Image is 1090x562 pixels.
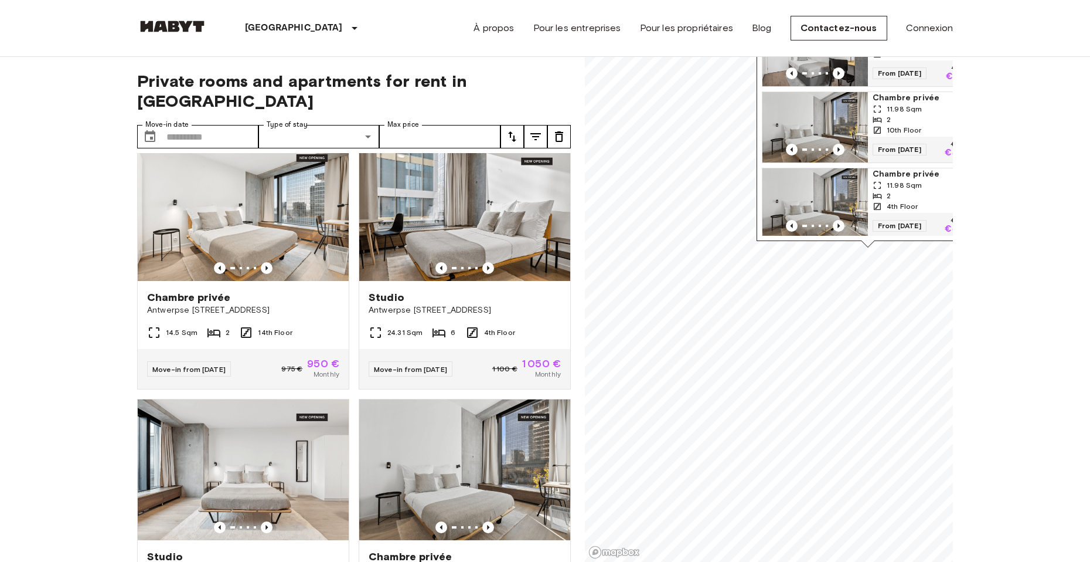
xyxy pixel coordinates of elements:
button: Previous image [261,262,272,274]
img: Marketing picture of unit BE-23-003-035-001 [762,92,868,162]
span: 2 [887,114,891,125]
p: €850 [945,148,969,158]
span: 4th Floor [484,327,515,338]
button: Previous image [435,522,447,533]
img: Marketing picture of unit BE-23-003-012-002 [359,140,570,281]
span: Antwerpse [STREET_ADDRESS] [369,304,561,316]
span: 1 050 € [522,358,561,369]
a: Marketing picture of unit BE-23-003-052-001Previous imagePrevious imageChambre privéeAntwerpse [S... [137,140,349,390]
span: 2 [887,191,891,201]
span: Private rooms and apartments for rent in [GEOGRAPHIC_DATA] [137,71,571,111]
span: 950 € [307,358,339,369]
button: Previous image [214,262,226,274]
button: Previous image [786,144,798,155]
span: 4th Floor [887,201,918,212]
span: Move-in from [DATE] [374,365,447,374]
span: 10th Floor [887,125,922,136]
img: Marketing picture of unit BE-23-003-052-001 [138,140,349,281]
a: Mapbox logo [588,546,640,559]
a: Contactez-nous [791,16,887,40]
button: Previous image [833,144,844,155]
span: Move-in from [DATE] [152,365,226,374]
span: Monthly [535,369,561,380]
button: tune [547,125,571,148]
a: À propos [474,21,514,35]
span: 2 [226,327,230,338]
img: Marketing picture of unit BE-23-003-010-001 [762,168,868,239]
span: 14.5 Sqm [166,327,197,338]
a: Marketing picture of unit BE-23-003-012-002Previous imagePrevious imageStudioAntwerpse [STREET_AD... [359,140,571,390]
img: Marketing picture of unit BE-23-003-010-001 [359,400,570,540]
span: 11.98 Sqm [887,180,922,191]
p: €850 [945,225,969,234]
button: Previous image [261,522,272,533]
p: €825 [952,65,969,72]
span: 11.98 Sqm [887,104,922,114]
button: Previous image [786,220,798,232]
p: €950 [951,141,969,148]
a: Connexion [906,21,953,35]
label: Type of stay [267,120,308,130]
button: Choose date [138,125,162,148]
a: Marketing picture of unit BE-23-003-035-001Previous imagePrevious imageChambre privée11.98 Sqm210... [762,92,974,163]
span: Antwerpse [STREET_ADDRESS] [147,304,339,316]
span: From [DATE] [873,144,926,155]
img: Marketing picture of unit BE-23-003-066-001 [138,400,349,540]
label: Move-in date [145,120,189,130]
a: Pour les entreprises [533,21,621,35]
p: [GEOGRAPHIC_DATA] [245,21,343,35]
span: 1 100 € [492,364,517,374]
span: 975 € [281,364,302,374]
button: Previous image [786,67,798,79]
button: tune [524,125,547,148]
p: €725 [946,72,969,82]
img: Habyt [137,21,207,32]
span: 24.31 Sqm [387,327,423,338]
button: Previous image [482,522,494,533]
span: From [DATE] [873,67,926,79]
p: €900 [951,218,969,225]
button: Previous image [214,522,226,533]
a: Blog [752,21,772,35]
span: 14th Floor [258,327,292,338]
button: Previous image [833,67,844,79]
span: 6 [451,327,455,338]
button: tune [500,125,524,148]
button: Previous image [833,220,844,232]
span: From [DATE] [873,220,926,232]
span: Chambre privée [873,168,969,180]
span: Studio [369,290,404,304]
span: Chambre privée [873,92,969,104]
span: Monthly [314,369,339,380]
button: Previous image [435,262,447,274]
label: Max price [387,120,419,130]
a: Marketing picture of unit BE-23-003-010-001Previous imagePrevious imageChambre privée11.98 Sqm24t... [762,168,974,239]
span: Chambre privée [147,290,230,304]
a: Pour les propriétaires [640,21,733,35]
button: Previous image [482,262,494,274]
